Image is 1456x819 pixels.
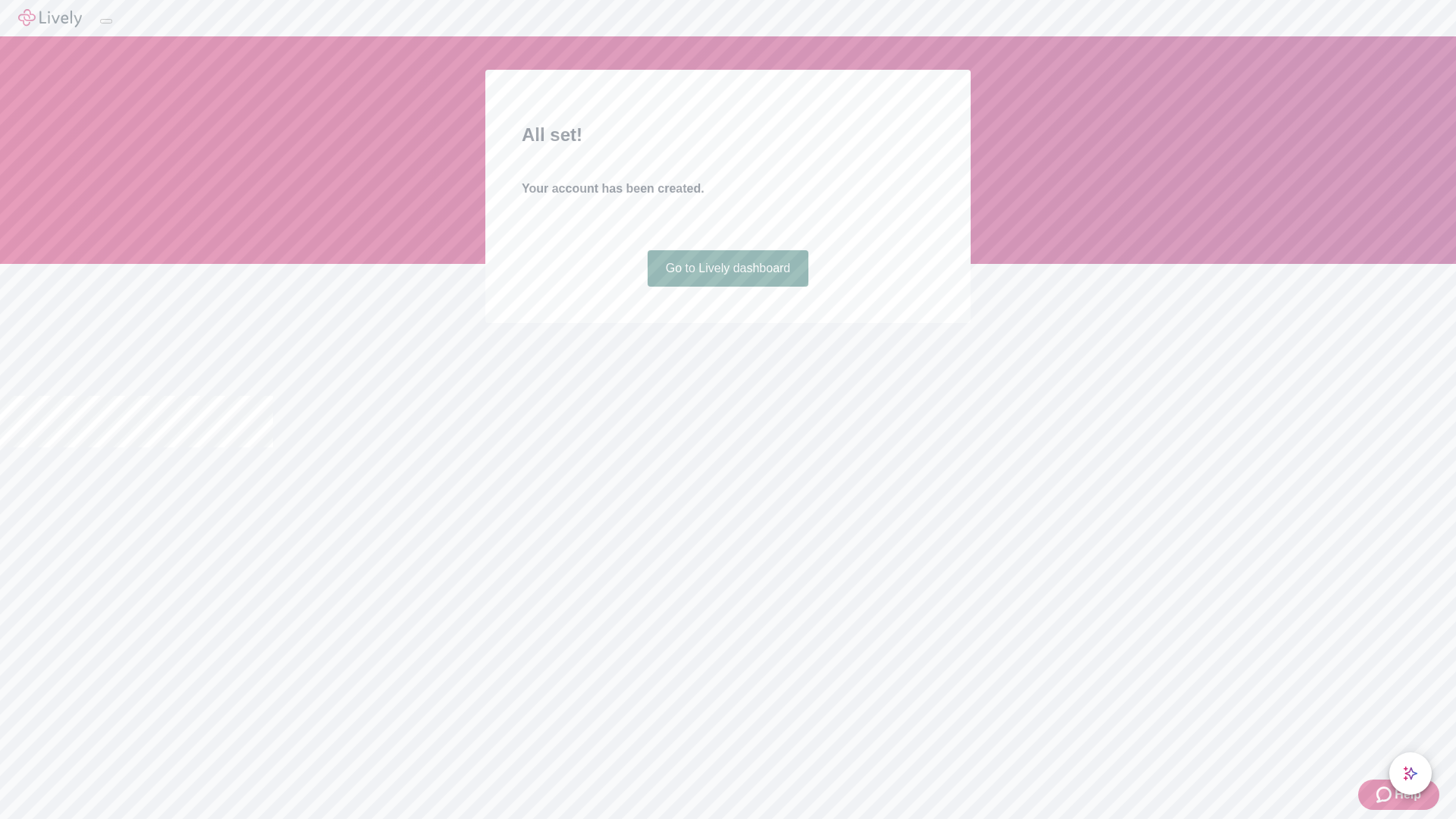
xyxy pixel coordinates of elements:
[1395,786,1421,804] span: Help
[522,180,934,198] h4: Your account has been created.
[100,19,112,24] button: Log out
[648,250,809,287] a: Go to Lively dashboard
[1376,786,1395,804] svg: Zendesk support icon
[522,121,934,149] h2: All set!
[1403,766,1418,781] svg: Lively AI Assistant
[1389,752,1432,795] button: chat
[18,9,82,27] img: Lively
[1358,780,1439,810] button: Zendesk support iconHelp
